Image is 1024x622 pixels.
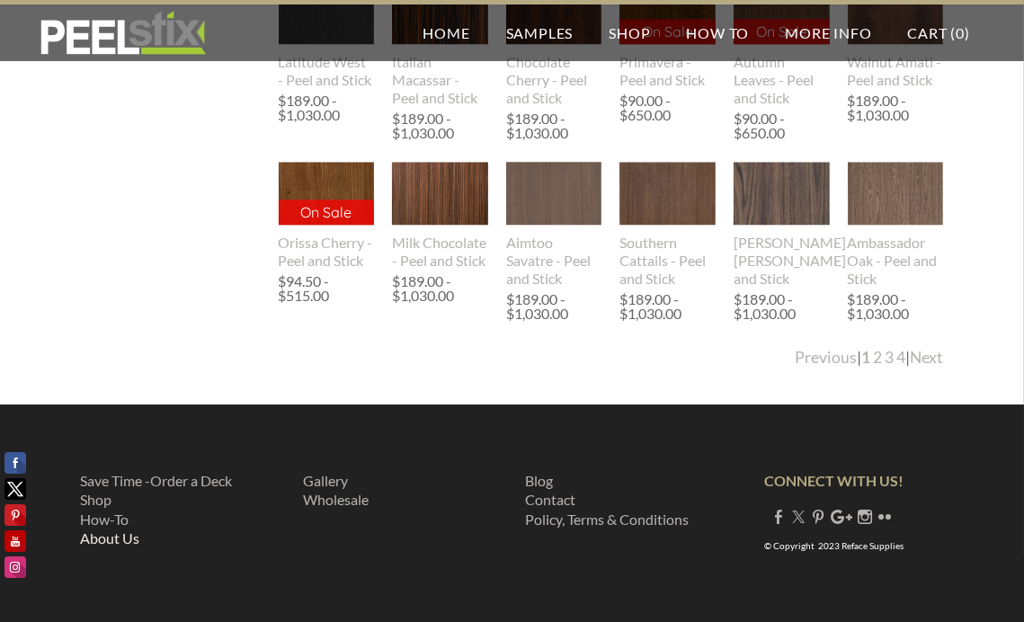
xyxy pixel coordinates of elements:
a: Southern Cattails - Peel and Stick [619,162,716,288]
a: Next [911,348,944,367]
div: Latitude West - Peel and Stick [279,53,375,89]
a: How-To [81,511,129,528]
font: © Copyright 2023 Reface Supplies [764,540,904,551]
a: More Info [767,4,889,61]
div: Ambassador Oak - Peel and Stick [848,234,944,288]
img: s832171791223022656_p667_i2_w307.jpeg [733,162,830,226]
a: Pinterest [811,508,825,525]
div: $94.50 - $515.00 [279,274,375,303]
img: s832171791223022656_p481_i1_w400.jpeg [848,162,944,226]
font: ​ [303,472,369,509]
p: On Sale [279,200,375,225]
div: | | [796,347,944,369]
a: Previous [796,348,858,367]
a: Blog [526,472,554,489]
strong: CONNECT WITH US! [764,472,904,489]
div: $189.00 - $1,030.00 [734,292,825,321]
a: Instagram [858,508,872,525]
a: Policy, Terms & Conditions [526,511,690,528]
a: Contact [526,491,576,508]
a: 1 [862,348,871,367]
a: 3 [886,348,895,367]
a: About Us [81,529,140,546]
div: $189.00 - $1,030.00 [506,111,598,140]
a: Ambassador Oak - Peel and Stick [848,162,944,288]
a: On Sale Orissa Cherry - Peel and Stick [279,162,375,270]
a: Samples [488,4,592,61]
div: $189.00 - $1,030.00 [848,292,939,321]
img: REFACE SUPPLIES [36,11,209,56]
img: s832171791223022656_p656_i1_w307.jpeg [278,162,375,226]
div: Autumn Leaves - Peel and Stick [734,53,830,107]
div: $189.00 - $1,030.00 [506,292,598,321]
a: [PERSON_NAME] [PERSON_NAME] and Stick [734,162,830,288]
div: [PERSON_NAME] [PERSON_NAME] and Stick [734,234,830,288]
a: ​Wholesale [303,491,369,508]
a: Plus [831,508,852,525]
span: 0 [956,24,965,41]
div: $90.00 - $650.00 [734,111,830,140]
div: Walnut Amati - Peel and Stick [848,53,944,89]
div: Orissa Cherry - Peel and Stick [279,234,375,270]
a: Cart (0) [890,4,988,61]
a: Aimtoo Savatre - Peel and Stick [506,162,602,288]
a: Flickr [877,508,892,525]
a: 2 [874,348,883,367]
a: Milk Chocolate - Peel and Stick [392,162,488,270]
div: Southern Cattails - Peel and Stick [619,234,716,288]
a: Facebook [771,508,786,525]
div: $189.00 - $1,030.00 [279,93,370,122]
a: How To [669,4,768,61]
a: Home [405,4,488,61]
div: Aimtoo Savatre - Peel and Stick [506,234,602,288]
div: $189.00 - $1,030.00 [848,93,939,122]
div: Primavera - Peel and Stick [619,53,716,89]
a: Gallery​ [303,472,348,489]
a: Shop [81,491,112,508]
img: s832171791223022656_p783_i1_w640.jpeg [506,131,602,255]
div: Chocolate Cherry - Peel and Stick [506,53,602,107]
div: Milk Chocolate - Peel and Stick [392,234,488,270]
div: $189.00 - $1,030.00 [392,274,484,303]
div: $90.00 - $650.00 [619,93,716,122]
img: s832171791223022656_p765_i4_w640.jpeg [619,162,716,226]
div: $189.00 - $1,030.00 [619,292,711,321]
img: s832171791223022656_p584_i1_w400.jpeg [391,162,489,226]
a: Shop [591,4,668,61]
div: Italian Macassar - Peel and Stick [392,53,488,107]
a: 4 [897,348,906,367]
div: $189.00 - $1,030.00 [392,111,484,140]
a: Twitter [791,508,806,525]
a: Save Time -Order a Deck [81,472,233,489]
